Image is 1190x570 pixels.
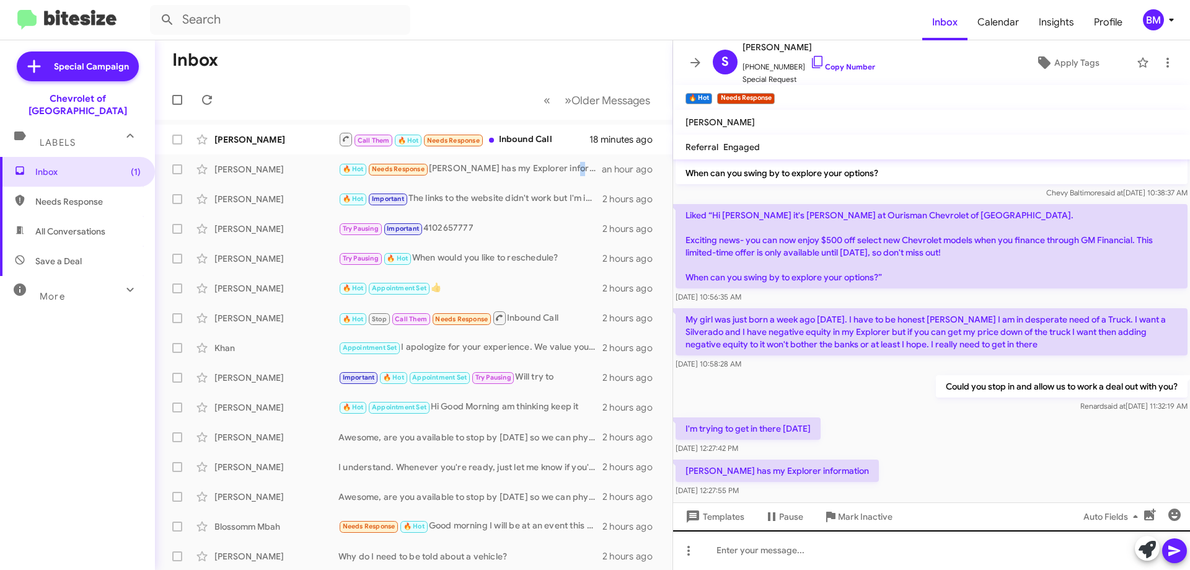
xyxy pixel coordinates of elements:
[1029,4,1084,40] a: Insights
[1054,51,1100,74] span: Apply Tags
[214,520,338,533] div: Blossomm Mbah
[427,136,480,145] span: Needs Response
[435,315,488,323] span: Needs Response
[475,373,511,381] span: Try Pausing
[172,50,218,70] h1: Inbox
[214,163,338,176] div: [PERSON_NAME]
[602,461,663,473] div: 2 hours ago
[723,141,760,153] span: Engaged
[676,308,1188,355] p: My girl was just born a week ago [DATE]. I have to be honest [PERSON_NAME] I am in desperate need...
[372,315,387,323] span: Stop
[40,137,76,148] span: Labels
[338,491,602,503] div: Awesome, are you available to stop by [DATE] so we can physically see your vehicle for an offer?
[676,486,739,495] span: [DATE] 12:27:55 PM
[338,251,602,265] div: When would you like to reschedule?
[936,375,1188,398] p: Could you stop in and allow us to work a deal out with you?
[338,310,602,326] div: Inbound Call
[35,195,141,208] span: Needs Response
[1132,9,1176,30] button: BM
[1073,505,1153,528] button: Auto Fields
[338,370,602,385] div: Will try to
[571,94,650,107] span: Older Messages
[810,62,875,71] a: Copy Number
[214,491,338,503] div: [PERSON_NAME]
[602,163,663,176] div: an hour ago
[1084,4,1132,40] a: Profile
[602,223,663,235] div: 2 hours ago
[358,136,390,145] span: Call Them
[54,60,129,73] span: Special Campaign
[922,4,967,40] span: Inbox
[544,92,550,108] span: «
[214,431,338,443] div: [PERSON_NAME]
[676,359,741,368] span: [DATE] 10:58:28 AM
[343,254,379,262] span: Try Pausing
[338,400,602,414] div: Hi Good Morning am thinking keep it
[838,505,892,528] span: Mark Inactive
[743,73,875,86] span: Special Request
[1143,9,1164,30] div: BM
[1003,51,1130,74] button: Apply Tags
[131,166,141,178] span: (1)
[214,252,338,265] div: [PERSON_NAME]
[1101,188,1123,197] span: said at
[214,372,338,384] div: [PERSON_NAME]
[40,291,65,302] span: More
[338,221,602,236] div: 4102657777
[214,133,338,146] div: [PERSON_NAME]
[602,520,663,533] div: 2 hours ago
[754,505,813,528] button: Pause
[676,292,741,301] span: [DATE] 10:56:35 AM
[602,550,663,563] div: 2 hours ago
[338,550,602,563] div: Why do I need to be told about a vehicle?
[338,431,602,443] div: Awesome, are you available to stop by [DATE] so we can physically see your vehicle?
[602,193,663,205] div: 2 hours ago
[676,417,821,440] p: I'm trying to get in there [DATE]
[602,401,663,414] div: 2 hours ago
[387,225,419,233] span: Important
[214,282,338,295] div: [PERSON_NAME]
[343,522,395,530] span: Needs Response
[343,195,364,203] span: 🔥 Hot
[602,312,663,324] div: 2 hours ago
[35,255,82,267] span: Save a Deal
[602,491,663,503] div: 2 hours ago
[338,162,602,176] div: [PERSON_NAME] has my Explorer information
[395,315,427,323] span: Call Them
[17,51,139,81] a: Special Campaign
[673,505,754,528] button: Templates
[398,136,419,145] span: 🔥 Hot
[602,372,663,384] div: 2 hours ago
[35,225,105,238] span: All Conversations
[343,403,364,411] span: 🔥 Hot
[412,373,467,381] span: Appointment Set
[343,225,379,233] span: Try Pausing
[150,5,410,35] input: Search
[372,165,425,173] span: Needs Response
[1046,188,1188,197] span: Chevy Baltimore [DATE] 10:38:37 AM
[372,403,426,411] span: Appointment Set
[1080,401,1188,411] span: Renard [DATE] 11:32:19 AM
[602,282,663,295] div: 2 hours ago
[602,342,663,354] div: 2 hours ago
[536,87,558,113] button: Previous
[343,284,364,292] span: 🔥 Hot
[343,373,375,381] span: Important
[403,522,425,530] span: 🔥 Hot
[338,281,602,295] div: 👍
[387,254,408,262] span: 🔥 Hot
[602,252,663,265] div: 2 hours ago
[967,4,1029,40] a: Calendar
[557,87,658,113] button: Next
[372,284,426,292] span: Appointment Set
[721,52,729,72] span: S
[214,342,338,354] div: Khan
[537,87,658,113] nav: Page navigation example
[676,460,879,482] p: [PERSON_NAME] has my Explorer information
[372,195,404,203] span: Important
[779,505,803,528] span: Pause
[214,550,338,563] div: [PERSON_NAME]
[343,315,364,323] span: 🔥 Hot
